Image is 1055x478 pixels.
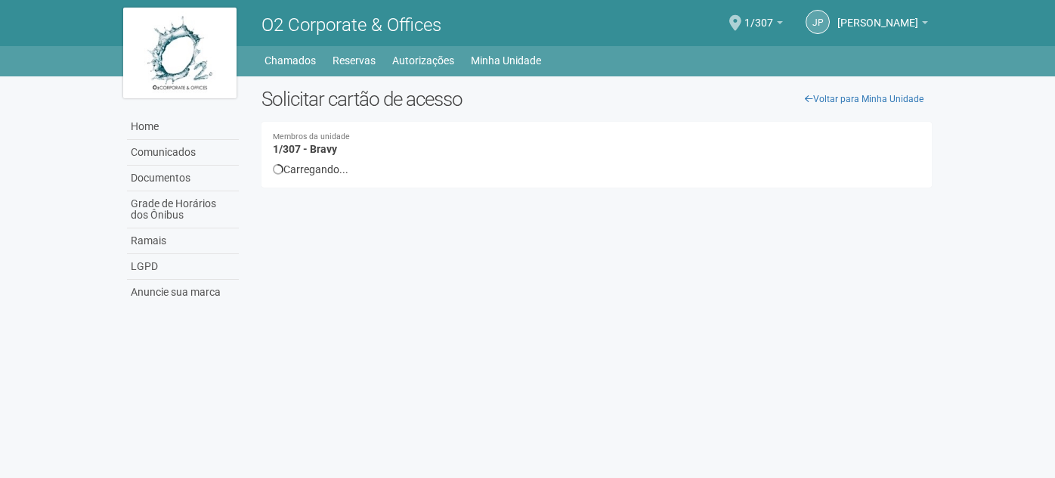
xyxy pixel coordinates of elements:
a: Documentos [127,166,239,191]
a: Voltar para Minha Unidade [797,88,932,110]
a: [PERSON_NAME] [837,19,928,31]
a: Reservas [333,50,376,71]
a: Anuncie sua marca [127,280,239,305]
img: logo.jpg [123,8,237,98]
a: Grade de Horários dos Ônibus [127,191,239,228]
span: 1/307 [744,2,773,29]
a: Comunicados [127,140,239,166]
a: 1/307 [744,19,783,31]
span: O2 Corporate & Offices [261,14,441,36]
a: Minha Unidade [471,50,541,71]
div: Carregando... [273,163,920,176]
a: JP [806,10,830,34]
h2: Solicitar cartão de acesso [261,88,932,110]
span: João Pedro do Nascimento [837,2,918,29]
a: LGPD [127,254,239,280]
a: Autorizações [392,50,454,71]
a: Ramais [127,228,239,254]
h4: 1/307 - Bravy [273,133,920,155]
a: Chamados [265,50,316,71]
small: Membros da unidade [273,133,920,141]
a: Home [127,114,239,140]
